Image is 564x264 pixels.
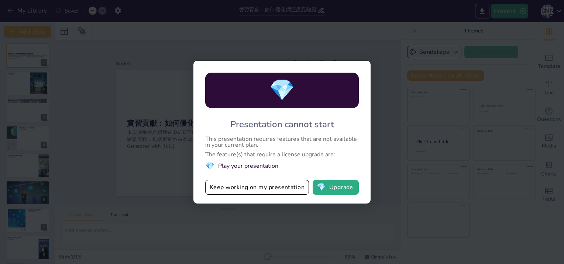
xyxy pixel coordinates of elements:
[205,136,359,148] div: This presentation requires features that are not available in your current plan.
[205,161,214,171] span: diamond
[230,118,334,130] div: Presentation cannot start
[205,161,359,171] li: Play your presentation
[313,180,359,195] button: diamondUpgrade
[269,76,295,104] span: diamond
[205,152,359,157] div: The feature(s) that require a license upgrade are:
[205,180,309,195] button: Keep working on my presentation
[317,184,326,191] span: diamond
